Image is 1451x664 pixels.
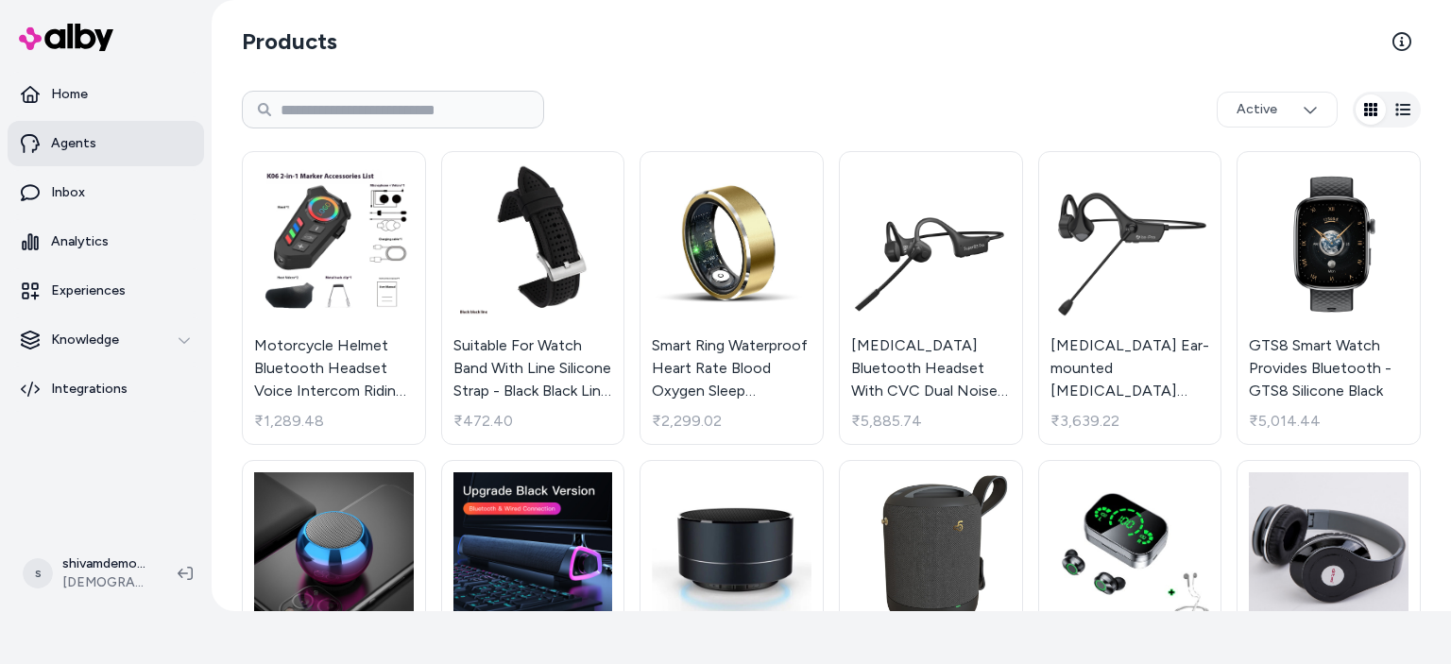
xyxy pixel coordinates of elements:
p: Integrations [51,380,128,399]
p: Knowledge [51,331,119,349]
button: Active [1217,92,1338,128]
p: Agents [51,134,96,153]
a: Home [8,72,204,117]
a: Bone Conduction Bluetooth Headset With CVC Dual Noise Reduction Microphone - Black[MEDICAL_DATA] ... [839,151,1023,445]
p: Experiences [51,281,126,300]
a: Suitable For Watch Band With Line Silicone Strap - Black Black Line / Silver Buckle 18mmSuitable ... [441,151,625,445]
a: Smart Ring Waterproof Heart Rate Blood Oxygen Sleep Magnetic Charging - Gold / No 8Smart Ring Wat... [640,151,824,445]
p: Inbox [51,183,85,202]
a: Analytics [8,219,204,264]
p: Analytics [51,232,109,251]
a: Agents [8,121,204,166]
a: Integrations [8,366,204,412]
a: Experiences [8,268,204,314]
p: shivamdemo Shopify [62,554,147,573]
button: Knowledge [8,317,204,363]
h2: Products [242,26,337,57]
a: GTS8 Smart Watch Provides Bluetooth - GTS8 Silicone BlackGTS8 Smart Watch Provides Bluetooth - GT... [1237,151,1421,445]
a: Bone Conduction Ear-mounted Bone Conduction Noise Reduction Bluetooth Talk - Black[MEDICAL_DATA] ... [1038,151,1222,445]
button: sshivamdemo Shopify[DEMOGRAPHIC_DATA] [11,543,162,604]
img: alby Logo [19,24,113,51]
p: Home [51,85,88,104]
a: Inbox [8,170,204,215]
span: [DEMOGRAPHIC_DATA] [62,573,147,592]
a: Motorcycle Helmet Bluetooth Headset Voice Intercom Riding Assistant - K06 Two in oneMotorcycle He... [242,151,426,445]
span: s [23,558,53,588]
